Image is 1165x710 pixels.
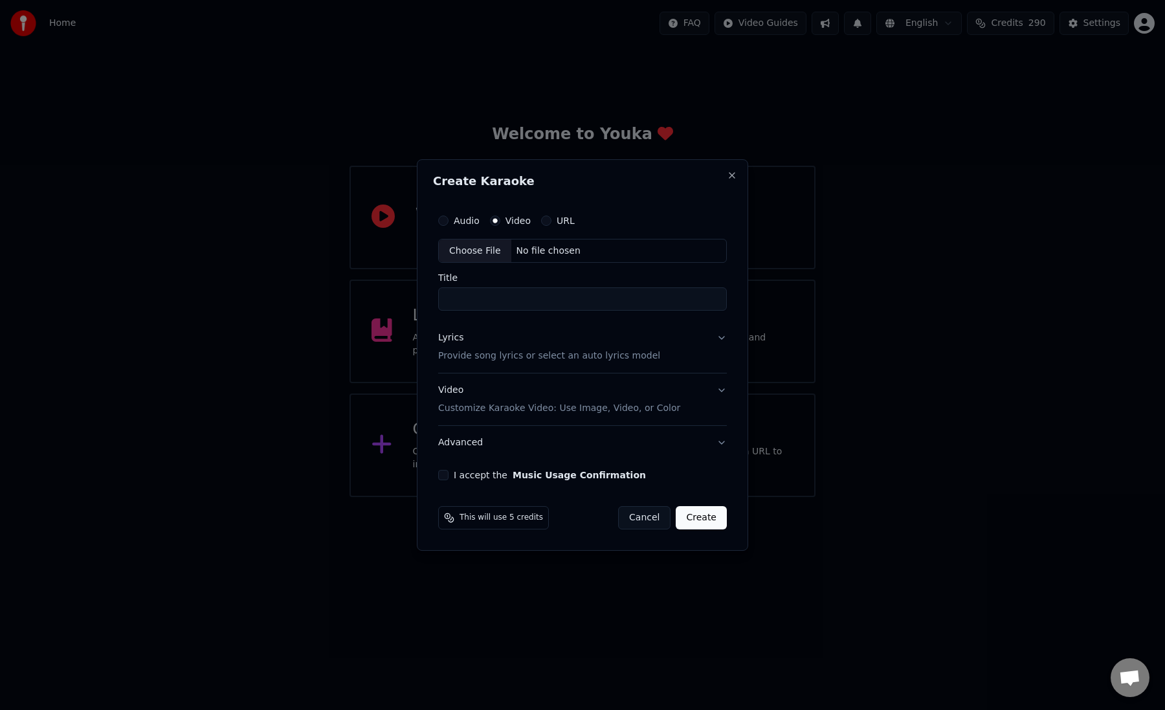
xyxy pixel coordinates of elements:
label: Audio [454,216,480,225]
p: Customize Karaoke Video: Use Image, Video, or Color [438,402,680,415]
div: Video [438,384,680,416]
span: This will use 5 credits [460,513,543,523]
h2: Create Karaoke [433,175,732,187]
label: Title [438,274,727,283]
button: Advanced [438,426,727,460]
div: Choose File [439,239,511,263]
button: Cancel [618,506,671,529]
button: VideoCustomize Karaoke Video: Use Image, Video, or Color [438,374,727,426]
div: Lyrics [438,332,463,345]
button: LyricsProvide song lyrics or select an auto lyrics model [438,322,727,373]
label: URL [557,216,575,225]
button: I accept the [513,471,646,480]
p: Provide song lyrics or select an auto lyrics model [438,350,660,363]
label: Video [505,216,531,225]
label: I accept the [454,471,646,480]
div: No file chosen [511,245,586,258]
button: Create [676,506,727,529]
